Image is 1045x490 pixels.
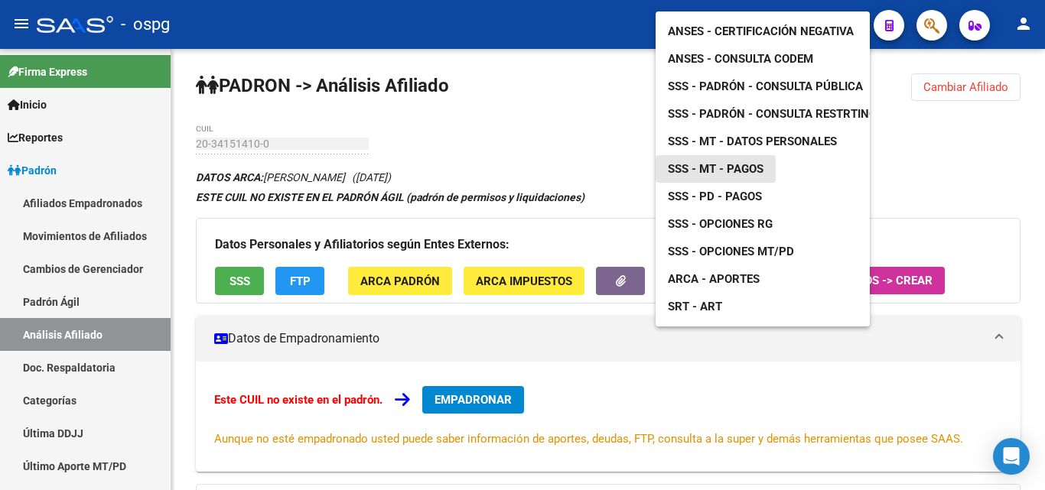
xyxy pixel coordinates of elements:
strong: Organismos Ext. [669,275,754,289]
span: Firma Express [8,63,87,80]
strong: Este CUIL no existe en el padrón. [214,393,383,407]
strong: PADRON -> Análisis Afiliado [196,75,449,96]
span: Reportes [8,129,63,146]
button: Cambiar Afiliado [911,73,1021,101]
span: ([DATE]) [352,171,391,183]
span: No hay casos -> Crear [789,274,933,287]
div: Datos de Empadronamiento [196,362,1021,472]
button: SSS [215,267,264,295]
span: Inicio [8,96,47,113]
mat-expansion-panel-header: Datos de Empadronamiento [196,316,1021,362]
button: FTP [275,267,324,295]
h3: Datos Personales y Afiliatorios según Entes Externos: [215,234,1001,255]
span: Padrón [8,162,57,179]
button: Organismos Ext. [656,267,766,295]
mat-icon: person [1014,15,1033,33]
span: FTP [290,274,311,288]
span: Cambiar Afiliado [923,80,1008,94]
span: SSS [230,274,250,288]
mat-panel-title: Datos de Empadronamiento [214,330,984,347]
span: EMPADRONAR [435,393,512,407]
strong: DATOS ARCA: [196,171,263,183]
span: Aunque no esté empadronado usted puede saber información de aportes, deudas, FTP, consulta a la s... [214,432,963,446]
button: EMPADRONAR [422,386,524,414]
mat-icon: menu [12,15,31,33]
span: ARCA Impuestos [476,274,572,288]
span: ARCA Padrón [360,274,440,288]
span: [PERSON_NAME] [196,171,345,183]
div: Open Intercom Messenger [993,438,1030,475]
strong: ESTE CUIL NO EXISTE EN EL PADRÓN ÁGIL (padrón de permisos y liquidaciones) [196,191,584,203]
button: ARCA Padrón [348,267,452,295]
button: ARCA Impuestos [464,267,584,295]
button: No hay casos -> Crear [777,267,945,294]
span: - ospg [121,8,170,41]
